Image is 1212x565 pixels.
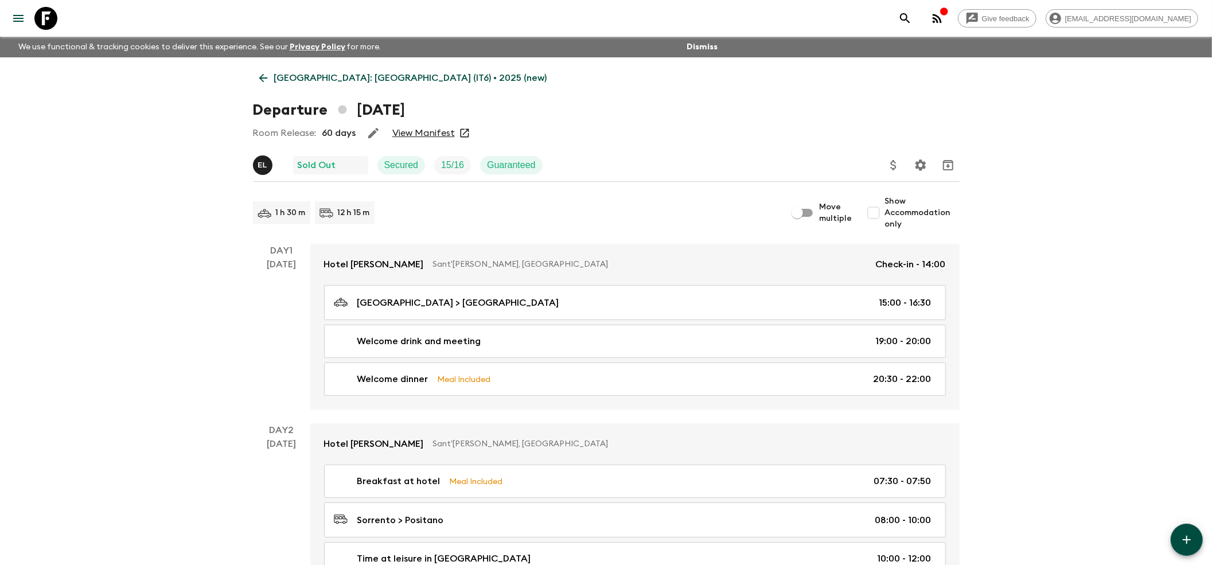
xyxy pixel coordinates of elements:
button: Settings [909,154,932,177]
div: [EMAIL_ADDRESS][DOMAIN_NAME] [1046,9,1198,28]
p: 15 / 16 [441,158,464,172]
div: Secured [377,156,426,174]
p: 07:30 - 07:50 [874,474,932,488]
p: Meal Included [438,373,491,385]
p: 15:00 - 16:30 [879,296,932,310]
a: Hotel [PERSON_NAME]Sant'[PERSON_NAME], [GEOGRAPHIC_DATA]Check-in - 14:00 [310,244,960,285]
p: Welcome drink and meeting [357,334,481,348]
a: Sorrento > Positano08:00 - 10:00 [324,502,946,537]
p: 20:30 - 22:00 [874,372,932,386]
span: [EMAIL_ADDRESS][DOMAIN_NAME] [1059,14,1198,23]
h1: Departure [DATE] [253,99,405,122]
p: 08:00 - 10:00 [875,513,932,527]
button: menu [7,7,30,30]
p: Hotel [PERSON_NAME] [324,258,424,271]
span: Move multiple [820,201,853,224]
a: Hotel [PERSON_NAME]Sant'[PERSON_NAME], [GEOGRAPHIC_DATA] [310,423,960,465]
div: Trip Fill [434,156,471,174]
button: Archive (Completed, Cancelled or Unsynced Departures only) [937,154,960,177]
a: Give feedback [958,9,1036,28]
div: [DATE] [267,258,296,410]
a: [GEOGRAPHIC_DATA]: [GEOGRAPHIC_DATA] (IT6) • 2025 (new) [253,67,554,89]
p: [GEOGRAPHIC_DATA] > [GEOGRAPHIC_DATA] [357,296,559,310]
p: Sant'[PERSON_NAME], [GEOGRAPHIC_DATA] [433,259,867,270]
a: Breakfast at hotelMeal Included07:30 - 07:50 [324,465,946,498]
p: Sant'[PERSON_NAME], [GEOGRAPHIC_DATA] [433,438,937,450]
p: Sorrento > Positano [357,513,444,527]
p: Hotel [PERSON_NAME] [324,437,424,451]
button: EL [253,155,275,175]
a: View Manifest [392,127,455,139]
p: Welcome dinner [357,372,428,386]
button: Update Price, Early Bird Discount and Costs [882,154,905,177]
span: Give feedback [976,14,1036,23]
a: Privacy Policy [290,43,345,51]
p: Room Release: [253,126,317,140]
p: Day 1 [253,244,310,258]
p: 12 h 15 m [338,207,370,219]
p: E L [258,161,267,170]
p: Day 2 [253,423,310,437]
p: Breakfast at hotel [357,474,441,488]
p: Meal Included [450,475,503,488]
p: 1 h 30 m [276,207,306,219]
p: 19:00 - 20:00 [876,334,932,348]
p: Sold Out [298,158,336,172]
p: We use functional & tracking cookies to deliver this experience. See our for more. [14,37,386,57]
span: Show Accommodation only [885,196,960,230]
p: Check-in - 14:00 [876,258,946,271]
span: Eleonora Longobardi [253,159,275,168]
a: Welcome dinnerMeal Included20:30 - 22:00 [324,363,946,396]
a: [GEOGRAPHIC_DATA] > [GEOGRAPHIC_DATA]15:00 - 16:30 [324,285,946,320]
button: search adventures [894,7,917,30]
p: Secured [384,158,419,172]
p: Guaranteed [487,158,536,172]
p: 60 days [322,126,356,140]
button: Dismiss [684,39,720,55]
a: Welcome drink and meeting19:00 - 20:00 [324,325,946,358]
p: [GEOGRAPHIC_DATA]: [GEOGRAPHIC_DATA] (IT6) • 2025 (new) [274,71,547,85]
